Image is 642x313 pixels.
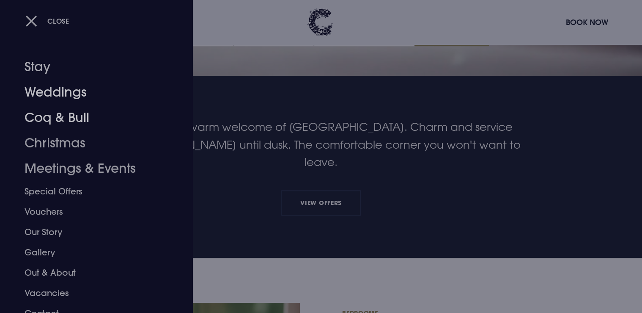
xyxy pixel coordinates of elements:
a: Coq & Bull [25,105,158,130]
a: Gallery [25,242,158,263]
a: Stay [25,54,158,80]
a: Vacancies [25,283,158,303]
a: Meetings & Events [25,156,158,181]
button: Close [25,12,69,30]
a: Special Offers [25,181,158,202]
a: Weddings [25,80,158,105]
a: Christmas [25,130,158,156]
a: Our Story [25,222,158,242]
a: Out & About [25,263,158,283]
a: Vouchers [25,202,158,222]
span: Close [47,17,69,25]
